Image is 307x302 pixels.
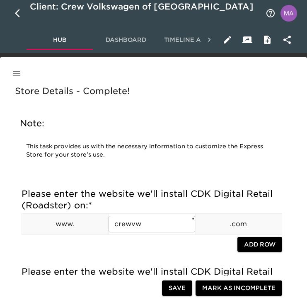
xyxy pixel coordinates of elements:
span: Hub [31,35,88,45]
button: Add Row [237,237,282,252]
span: Timeline and Notifications [164,35,262,45]
h5: Note: [20,118,284,129]
button: Client View [237,30,257,50]
img: Profile [280,5,297,22]
span: Save [169,283,186,293]
h5: Please enter the website we'll install CDK Digital Retail (Roadster) on: [22,266,282,289]
span: Mark as Incomplete [202,283,276,293]
button: Save [162,280,192,296]
button: Edit Hub [218,30,237,50]
p: This task provides us with the necessary information to customize the Express Store for your stor... [26,143,278,159]
h5: Please enter the website we'll install CDK Digital Retail (Roadster) on: [22,188,282,211]
button: notifications [261,3,280,23]
span: Add Row [244,239,276,250]
span: Dashboard [98,35,154,45]
button: Mark as Incomplete [196,280,282,296]
p: .com [196,219,282,229]
p: www. [22,219,108,229]
h5: Store Details - Complete! [15,85,292,97]
button: Internal Notes and Comments [257,30,277,50]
